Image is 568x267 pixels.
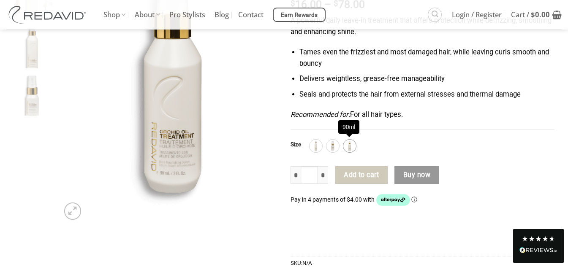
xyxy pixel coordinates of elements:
em: Recommended for: [291,111,350,119]
span: Login / Register [452,4,502,25]
li: Delivers weightless, grease-free manageability [299,73,554,85]
div: 250ml [310,140,322,152]
iframe: Secure payment input frame [291,221,554,231]
button: Buy now [394,166,439,184]
label: Size [291,142,301,148]
span: $ [531,10,535,19]
a: Zoom [64,202,81,219]
div: 4.8 Stars [522,235,555,242]
img: 90ml [344,140,355,151]
div: 30ml [326,140,339,152]
input: Product quantity [301,166,318,184]
span: Pay in 4 payments of $4.00 with [291,196,376,203]
span: N/A [302,260,312,266]
div: Read All Reviews [513,229,564,263]
a: Earn Rewards [273,8,326,22]
img: 30ml [327,140,338,151]
img: REDAVID Orchid Oil Treatment 250ml [10,28,53,70]
img: REDAVID Orchid Oil Treatment 30ml [10,76,53,118]
input: Increase quantity of Orchid Oil® Treatment [318,166,328,184]
div: Read All Reviews [519,245,557,256]
a: Information - Opens a dialog [411,196,417,203]
bdi: 0.00 [531,10,550,19]
input: Reduce quantity of Orchid Oil® Treatment [291,166,301,184]
img: REDAVID Salon Products | United States [6,6,91,24]
p: For all hair types. [291,109,554,121]
img: REVIEWS.io [519,247,557,253]
span: Earn Rewards [281,11,318,20]
li: Seals and protects the hair from external stresses and thermal damage [299,89,554,100]
span: Cart / [511,4,550,25]
button: Add to cart [335,166,388,184]
li: Tames even the frizziest and most damaged hair, while leaving curls smooth and bouncy [299,47,554,69]
img: 250ml [310,140,321,151]
a: Search [428,8,442,22]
